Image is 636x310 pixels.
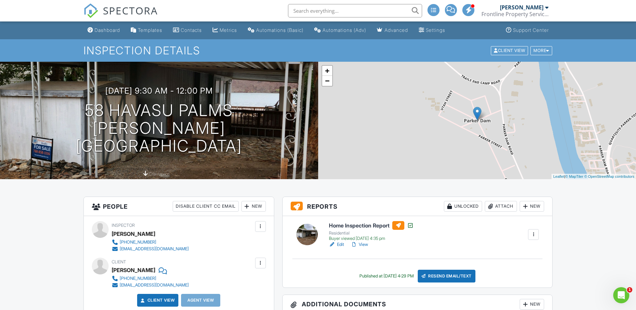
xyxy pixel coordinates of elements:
a: Advanced [374,24,411,37]
div: Templates [138,27,162,33]
div: Advanced [385,27,408,33]
div: [PERSON_NAME] [112,229,155,239]
a: Dashboard [85,24,123,37]
a: Templates [128,24,165,37]
a: Home Inspection Report Residential Buyer viewed [DATE] 4:35 pm [329,221,414,241]
div: Disable Client CC Email [173,201,239,212]
div: Automations (Adv) [323,27,366,33]
div: More [530,46,552,55]
div: Frontline Property Services LLC [481,11,548,17]
h1: Inspection Details [83,45,553,56]
div: Support Center [513,27,549,33]
a: Metrics [210,24,240,37]
div: [EMAIL_ADDRESS][DOMAIN_NAME] [120,282,189,288]
a: Contacts [170,24,205,37]
div: Settings [426,27,445,33]
div: Contacts [181,27,202,33]
a: Leaflet [553,174,564,178]
div: Unlocked [444,201,482,212]
div: Automations (Basic) [256,27,303,33]
div: Resend Email/Text [418,270,475,282]
h3: Reports [283,197,553,216]
a: [PHONE_NUMBER] [112,239,189,246]
a: Client View [139,297,175,304]
div: New [520,201,544,212]
span: SPECTORA [103,3,158,17]
a: View [351,241,368,248]
div: [PHONE_NUMBER] [120,276,156,281]
div: New [520,299,544,310]
div: Buyer viewed [DATE] 4:35 pm [329,236,414,241]
h1: 58 Havasu Palms [PERSON_NAME][GEOGRAPHIC_DATA] [11,102,307,155]
div: [EMAIL_ADDRESS][DOMAIN_NAME] [120,246,189,252]
div: New [241,201,266,212]
div: Client View [491,46,528,55]
div: [PHONE_NUMBER] [120,240,156,245]
h6: Home Inspection Report [329,221,414,230]
div: Published at [DATE] 4:29 PM [359,273,414,279]
div: Attach [485,201,517,212]
span: Inspector [112,223,135,228]
a: Automations (Basic) [245,24,306,37]
div: Metrics [220,27,237,33]
a: © MapTiler [565,174,583,178]
a: [EMAIL_ADDRESS][DOMAIN_NAME] [112,282,189,289]
div: [PERSON_NAME] [112,265,155,275]
a: Zoom in [322,66,332,76]
div: Residential [329,230,414,236]
input: Search everything... [288,4,422,17]
div: [PERSON_NAME] [500,4,543,11]
a: Client View [490,48,530,53]
span: crawlspace [149,171,170,176]
span: Client [112,259,126,264]
a: SPECTORA [83,9,158,23]
a: Settings [416,24,448,37]
span: 1 [627,287,632,293]
a: Zoom out [322,76,332,86]
h3: People [84,197,274,216]
a: [PHONE_NUMBER] [112,275,189,282]
img: The Best Home Inspection Software - Spectora [83,3,98,18]
h3: [DATE] 9:30 am - 12:00 pm [105,86,213,95]
a: Edit [329,241,344,248]
div: | [552,174,636,179]
a: Automations (Advanced) [311,24,369,37]
a: © OpenStreetMap contributors [584,174,634,178]
iframe: Intercom live chat [613,287,629,303]
div: Dashboard [95,27,120,33]
a: [EMAIL_ADDRESS][DOMAIN_NAME] [112,246,189,252]
a: Support Center [503,24,552,37]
